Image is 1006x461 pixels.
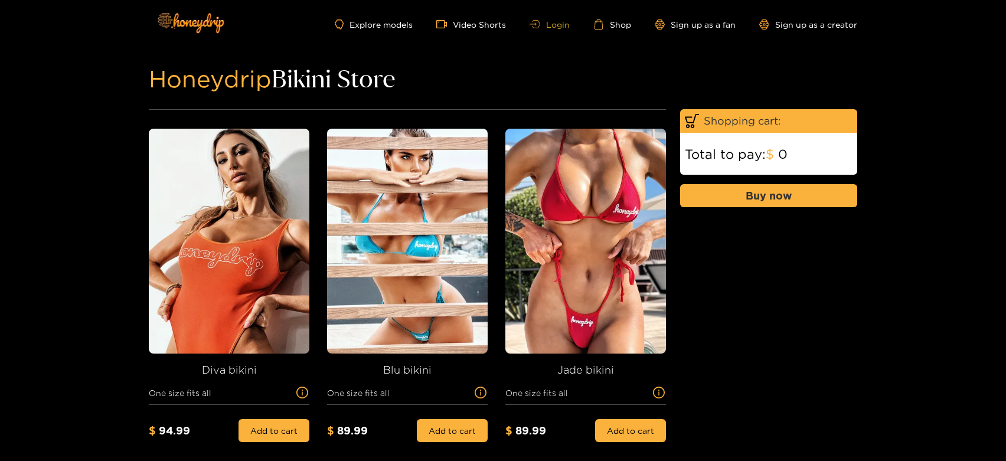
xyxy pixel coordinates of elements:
[149,424,220,437] div: 94.99
[505,386,652,400] span: One size fits all
[680,147,857,161] div: Total to pay: 0
[327,424,334,436] span: $
[655,19,736,30] a: Sign up as a fan
[505,129,674,354] img: store
[759,19,857,30] a: Sign up as a creator
[295,387,309,398] span: info-circle
[436,19,506,30] a: Video Shorts
[335,19,413,30] a: Explore models
[593,19,631,30] a: Shop
[766,146,774,161] span: $
[417,419,488,442] button: Add to cart
[505,424,576,437] div: 89.99
[473,387,488,398] span: info-circle
[595,419,666,442] button: Add to cart
[327,386,473,400] span: One size fits all
[680,184,857,207] button: Buy now
[327,363,488,377] h3: Blu bikini
[149,424,156,436] span: $
[239,419,309,442] button: Add to cart
[327,424,398,437] div: 89.99
[149,363,309,377] h3: Diva bikini
[704,114,853,128] span: Shopping cart:
[149,72,857,86] h1: Bikini Store
[505,424,512,436] span: $
[149,66,272,91] span: Honeydrip
[436,19,453,30] span: video-camera
[149,129,318,354] img: store
[149,386,295,400] span: One size fits all
[652,387,666,398] span: info-circle
[327,129,496,354] img: store
[530,20,570,29] a: Login
[505,363,666,377] h3: Jade bikini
